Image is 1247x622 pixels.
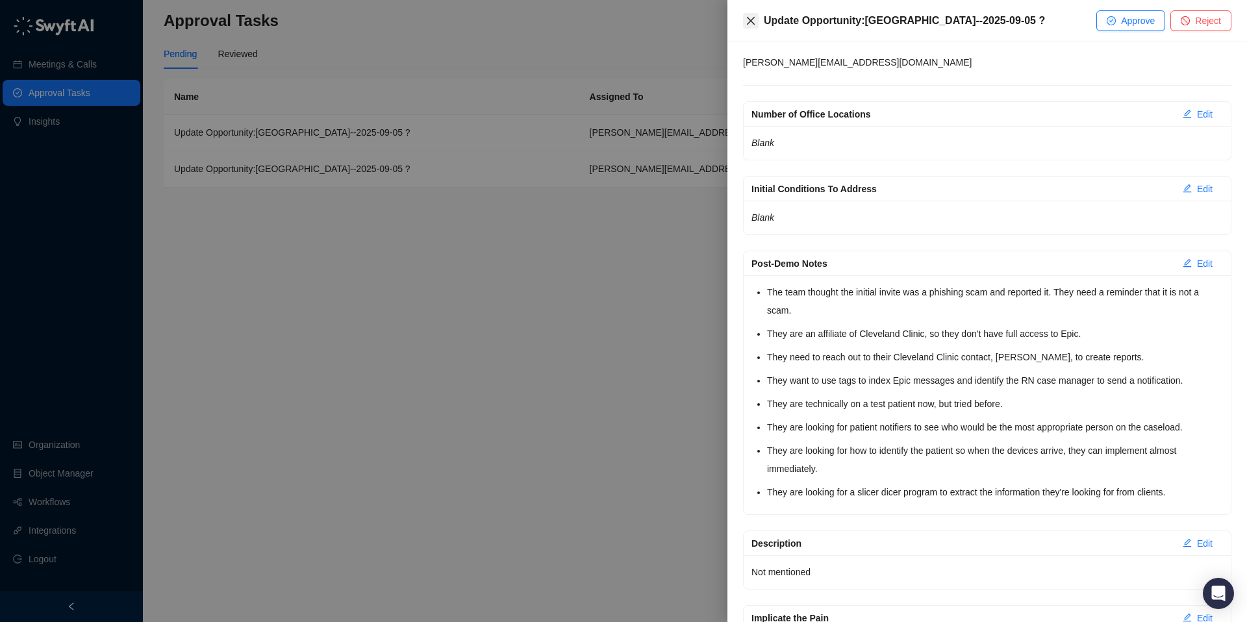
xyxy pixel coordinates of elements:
[751,182,1172,196] div: Initial Conditions To Address
[1172,179,1223,199] button: Edit
[1121,14,1155,28] span: Approve
[767,371,1223,390] li: They want to use tags to index Epic messages and identify the RN case manager to send a notificat...
[1183,538,1192,547] span: edit
[1183,109,1192,118] span: edit
[767,325,1223,343] li: They are an affiliate of Cleveland Clinic, so they don't have full access to Epic.
[1203,578,1234,609] div: Open Intercom Messenger
[1195,14,1221,28] span: Reject
[767,283,1223,319] li: The team thought the initial invite was a phishing scam and reported it. They need a reminder tha...
[751,563,1223,581] p: Not mentioned
[751,536,1172,551] div: Description
[743,13,759,29] button: Close
[1183,613,1192,622] span: edit
[767,395,1223,413] li: They are technically on a test patient now, but tried before.
[751,212,774,223] em: Blank
[1096,10,1165,31] button: Approve
[1181,16,1190,25] span: stop
[1183,258,1192,267] span: edit
[746,16,756,26] span: close
[1107,16,1116,25] span: check-circle
[743,57,972,68] span: [PERSON_NAME][EMAIL_ADDRESS][DOMAIN_NAME]
[1170,10,1231,31] button: Reject
[751,256,1172,271] div: Post-Demo Notes
[1197,536,1213,551] span: Edit
[764,13,1096,29] div: Update Opportunity:[GEOGRAPHIC_DATA]--2025-09-05 ?
[767,442,1223,478] li: They are looking for how to identify the patient so when the devices arrive, they can implement a...
[751,107,1172,121] div: Number of Office Locations
[1183,184,1192,193] span: edit
[1197,107,1213,121] span: Edit
[751,138,774,148] em: Blank
[767,418,1223,436] li: They are looking for patient notifiers to see who would be the most appropriate person on the cas...
[1172,253,1223,274] button: Edit
[767,483,1223,501] li: They are looking for a slicer dicer program to extract the information they're looking for from c...
[767,348,1223,366] li: They need to reach out to their Cleveland Clinic contact, [PERSON_NAME], to create reports.
[1197,182,1213,196] span: Edit
[1172,104,1223,125] button: Edit
[1197,256,1213,271] span: Edit
[1172,533,1223,554] button: Edit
